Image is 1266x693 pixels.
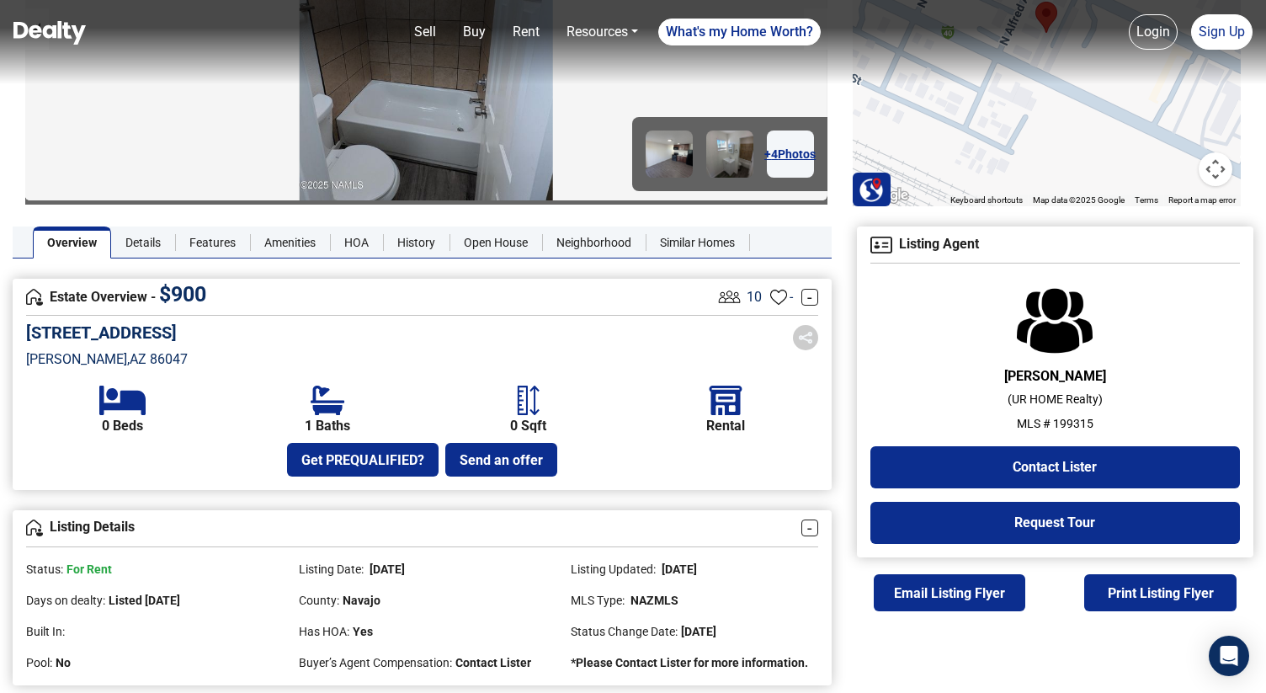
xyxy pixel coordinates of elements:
span: NAZMLS [628,594,678,607]
button: Map camera controls [1199,152,1232,186]
img: Listing View [715,282,744,312]
img: Image [646,131,693,178]
span: County: [299,594,339,607]
button: Print Listing Flyer [1084,574,1237,611]
a: +4Photos [767,131,814,178]
span: [DATE] [681,625,716,638]
a: What's my Home Worth? [658,19,821,45]
a: Terms [1135,195,1158,205]
span: [DATE] [367,562,405,576]
a: Report a map error [1168,195,1236,205]
span: Map data ©2025 Google [1033,195,1125,205]
a: Open House [449,227,542,259]
span: No [56,656,71,669]
h4: Listing Agent [870,237,1240,253]
a: Overview [33,227,111,259]
button: Get PREQUALIFIED? [287,443,439,477]
span: MLS Type: [571,594,625,607]
h4: Estate Overview - [26,288,715,307]
span: For Rent [66,562,112,576]
a: - [801,289,818,306]
button: Email Listing Flyer [874,574,1026,611]
span: Built In: [26,625,65,638]
img: Image [706,131,753,178]
span: Days on dealty: [26,594,105,607]
img: Favourites [770,289,787,306]
button: Send an offer [445,443,557,477]
b: 0 Beds [102,418,143,434]
a: - [801,520,818,536]
span: - [790,287,793,307]
b: Rental [706,418,745,434]
b: 0 Sqft [510,418,546,434]
a: History [383,227,449,259]
a: Features [175,227,250,259]
span: Has HOA: [299,625,349,638]
a: Buy [456,15,492,49]
h4: Listing Details [26,520,801,536]
a: Rent [506,15,546,49]
img: Search Homes at Dealty [859,177,884,202]
a: Details [111,227,175,259]
a: Neighborhood [542,227,646,259]
span: $ 900 [159,282,206,307]
button: Contact Lister [870,446,1240,488]
p: ( UR HOME Realty ) [870,391,1240,408]
a: Sell [407,15,443,49]
img: Agent [1017,287,1093,354]
span: Listing Updated: [571,562,656,576]
a: HOA [330,227,383,259]
span: Listed [DATE] [109,594,180,607]
a: Similar Homes [646,227,749,259]
span: Listing Date: [299,562,364,576]
span: Status: [26,562,63,576]
button: Request Tour [870,502,1240,544]
span: Navajo [343,594,380,607]
span: 10 [747,287,762,307]
h6: [PERSON_NAME] [870,368,1240,384]
p: [PERSON_NAME] , AZ 86047 [26,349,188,370]
a: Sign Up [1191,14,1253,50]
span: Buyer’s Agent Compensation: [299,656,452,669]
b: 1 Baths [305,418,350,434]
h5: [STREET_ADDRESS] [26,323,188,343]
span: Yes [353,625,373,638]
a: Amenities [250,227,330,259]
iframe: BigID CMP Widget [8,642,59,693]
span: Contact Lister [455,656,531,669]
img: Overview [26,289,43,306]
a: Login [1129,14,1178,50]
img: Agent [870,237,892,253]
img: Dealty - Buy, Sell & Rent Homes [13,21,86,45]
span: Status Change Date: [571,625,678,638]
a: Resources [560,15,645,49]
p: MLS # 199315 [870,415,1240,433]
strong: *Please Contact Lister for more information. [571,656,808,669]
button: Keyboard shortcuts [950,195,1023,206]
span: [DATE] [659,562,697,576]
div: Open Intercom Messenger [1209,636,1249,676]
img: Overview [26,520,43,536]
